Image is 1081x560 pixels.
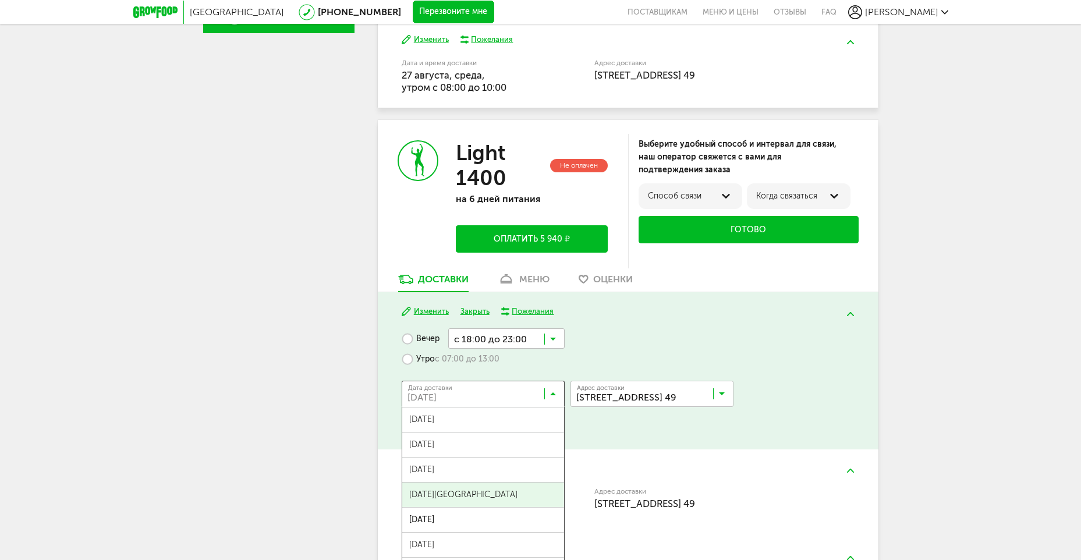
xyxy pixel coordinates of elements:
button: Перезвоните мне [413,1,494,24]
p: на 6 дней питания [456,193,607,204]
button: Готово [639,216,859,243]
span: [DATE] [402,433,564,457]
span: [DATE] [402,508,564,532]
span: с 07:00 до 13:00 [435,354,499,364]
a: меню [492,273,555,292]
label: Адрес доставки [594,60,811,66]
span: [PERSON_NAME] [865,6,938,17]
label: Адрес доставки [594,488,811,495]
a: [PHONE_NUMBER] [318,6,401,17]
span: [STREET_ADDRESS] 49 [594,498,695,509]
span: Адрес доставки [577,385,625,391]
div: Не оплачен [550,159,608,172]
label: Вечер [402,328,440,349]
img: arrow-up-green.5eb5f82.svg [847,40,854,44]
div: Пожелания [512,306,554,317]
div: Пожелания [471,34,513,45]
span: [STREET_ADDRESS] 49 [594,69,695,81]
div: Способ связи [648,192,733,201]
div: Когда связаться [756,192,841,201]
img: arrow-up-green.5eb5f82.svg [847,312,854,316]
label: Утро [402,349,499,369]
img: arrow-up-green.5eb5f82.svg [847,556,854,560]
span: 27 августа, среда, утром c 08:00 до 10:00 [402,69,506,93]
a: Оценки [573,273,639,292]
span: [DATE][GEOGRAPHIC_DATA] [402,483,564,507]
h3: Light 1400 [456,140,547,190]
div: Выберите удобный способ и интервал для связи, наш оператор свяжется с вами для подтверждения заказа [639,138,859,176]
div: меню [519,274,550,285]
div: Доставки [418,274,469,285]
span: [GEOGRAPHIC_DATA] [190,6,284,17]
img: arrow-up-green.5eb5f82.svg [847,469,854,473]
button: Изменить [402,306,449,317]
button: Оплатить 5 940 ₽ [456,225,607,253]
a: Доставки [392,273,474,292]
span: [DATE] [402,533,564,557]
span: [DATE] [402,458,564,482]
span: [DATE] [402,407,564,432]
button: Изменить [402,34,449,45]
label: Дата и время доставки [402,60,535,66]
button: Пожелания [501,306,554,317]
span: Оценки [593,274,633,285]
button: Пожелания [460,34,513,45]
button: Закрыть [460,306,490,317]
